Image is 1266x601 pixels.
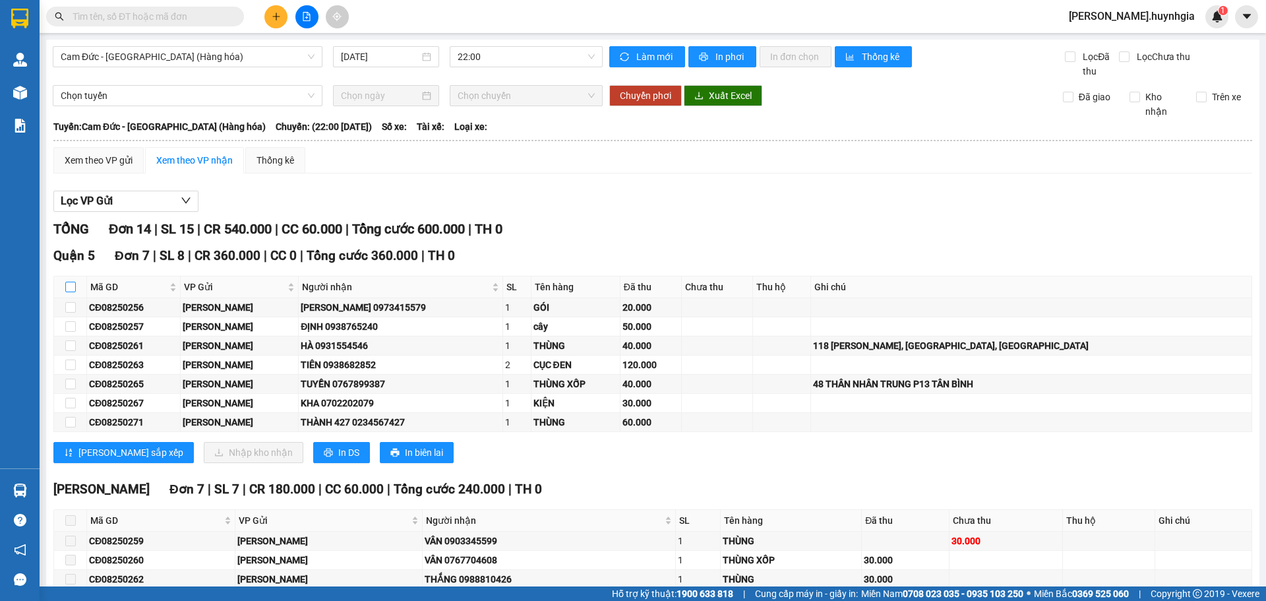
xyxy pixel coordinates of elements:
[87,532,235,551] td: CĐ08250259
[622,338,679,353] div: 40.000
[264,248,267,263] span: |
[272,12,281,21] span: plus
[115,248,150,263] span: Đơn 7
[425,534,673,548] div: VÂN 0903345599
[1219,6,1228,15] sup: 1
[862,49,901,64] span: Thống kê
[89,358,178,372] div: CĐ08250263
[181,336,299,356] td: Cam Đức
[428,248,455,263] span: TH 0
[14,514,26,526] span: question-circle
[53,191,198,212] button: Lọc VP Gửi
[53,221,89,237] span: TỔNG
[64,448,73,459] span: sort-ascending
[1063,510,1155,532] th: Thu hộ
[237,572,420,586] div: [PERSON_NAME]
[324,448,333,459] span: printer
[237,553,420,567] div: [PERSON_NAME]
[89,319,178,334] div: CĐ08250257
[301,377,500,391] div: TUYỀN 0767899387
[301,396,500,410] div: KHA 0702202079
[318,482,322,497] span: |
[458,47,595,67] span: 22:00
[622,358,679,372] div: 120.000
[341,49,419,64] input: 13/08/2025
[1241,11,1253,22] span: caret-down
[425,572,673,586] div: THẮNG 0988810426
[307,248,418,263] span: Tổng cước 360.000
[181,375,299,394] td: Cam Đức
[302,12,311,21] span: file-add
[622,300,679,315] div: 20.000
[181,317,299,336] td: Cam Đức
[55,12,64,21] span: search
[612,586,733,601] span: Hỗ trợ kỹ thuật:
[53,121,266,132] b: Tuyến: Cam Đức - [GEOGRAPHIC_DATA] (Hàng hóa)
[864,572,947,586] div: 30.000
[1211,11,1223,22] img: icon-new-feature
[426,513,662,528] span: Người nhận
[11,9,28,28] img: logo-vxr
[87,551,235,570] td: CĐ08250260
[204,221,272,237] span: CR 540.000
[87,413,181,432] td: CĐ08250271
[505,415,528,429] div: 1
[505,358,528,372] div: 2
[341,88,419,103] input: Chọn ngày
[237,534,420,548] div: [PERSON_NAME]
[699,52,710,63] span: printer
[609,46,685,67] button: syncLàm mới
[169,482,204,497] span: Đơn 7
[622,319,679,334] div: 50.000
[1140,90,1186,119] span: Kho nhận
[53,248,95,263] span: Quận 5
[301,338,500,353] div: HÀ 0931554546
[239,513,409,528] span: VP Gửi
[87,394,181,413] td: CĐ08250267
[454,119,487,134] span: Loại xe:
[533,415,618,429] div: THÙNG
[183,300,296,315] div: [PERSON_NAME]
[380,442,454,463] button: printerIn biên lai
[1207,90,1246,104] span: Trên xe
[332,12,342,21] span: aim
[256,153,294,168] div: Thống kê
[1221,6,1225,15] span: 1
[475,221,502,237] span: TH 0
[636,49,675,64] span: Làm mới
[89,572,233,586] div: CĐ08250262
[533,358,618,372] div: CỤC ĐEN
[326,5,349,28] button: aim
[197,221,200,237] span: |
[688,46,756,67] button: printerIn phơi
[89,338,178,353] div: CĐ08250261
[301,358,500,372] div: TIÊN 0938682852
[65,153,133,168] div: Xem theo VP gửi
[235,551,423,570] td: Cam Đức
[620,52,631,63] span: sync
[811,276,1252,298] th: Ghi chú
[346,221,349,237] span: |
[723,534,860,548] div: THÙNG
[533,300,618,315] div: GÓI
[753,276,811,298] th: Thu hộ
[505,338,528,353] div: 1
[53,482,150,497] span: [PERSON_NAME]
[709,88,752,103] span: Xuất Excel
[1072,588,1129,599] strong: 0369 525 060
[417,119,444,134] span: Tài xế:
[515,482,542,497] span: TH 0
[405,445,443,460] span: In biên lai
[387,482,390,497] span: |
[235,532,423,551] td: Cam Đức
[181,394,299,413] td: Cam Đức
[533,377,618,391] div: THÙNG XỐP
[87,298,181,317] td: CĐ08250256
[109,221,151,237] span: Đơn 14
[14,573,26,586] span: message
[845,52,857,63] span: bar-chart
[325,482,384,497] span: CC 60.000
[87,317,181,336] td: CĐ08250257
[183,396,296,410] div: [PERSON_NAME]
[87,375,181,394] td: CĐ08250265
